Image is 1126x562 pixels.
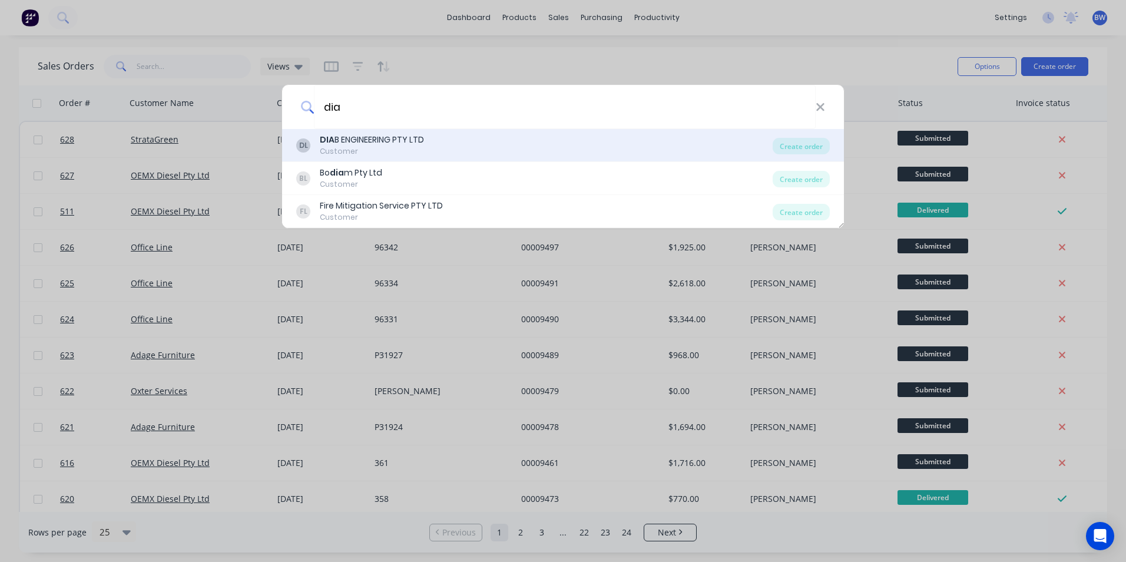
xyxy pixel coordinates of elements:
[320,212,443,223] div: Customer
[773,171,830,187] div: Create order
[320,134,424,146] div: B ENGINEERING PTY LTD
[296,138,310,153] div: DL
[320,179,382,190] div: Customer
[330,167,344,178] b: dia
[773,138,830,154] div: Create order
[320,146,424,157] div: Customer
[296,204,310,219] div: FL
[320,134,335,146] b: DIA
[773,204,830,220] div: Create order
[314,85,816,129] input: Enter a customer name to create a new order...
[1086,522,1114,550] div: Open Intercom Messenger
[320,200,443,212] div: Fire Mitigation Service PTY LTD
[320,167,382,179] div: Bo m Pty Ltd
[296,171,310,186] div: BL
